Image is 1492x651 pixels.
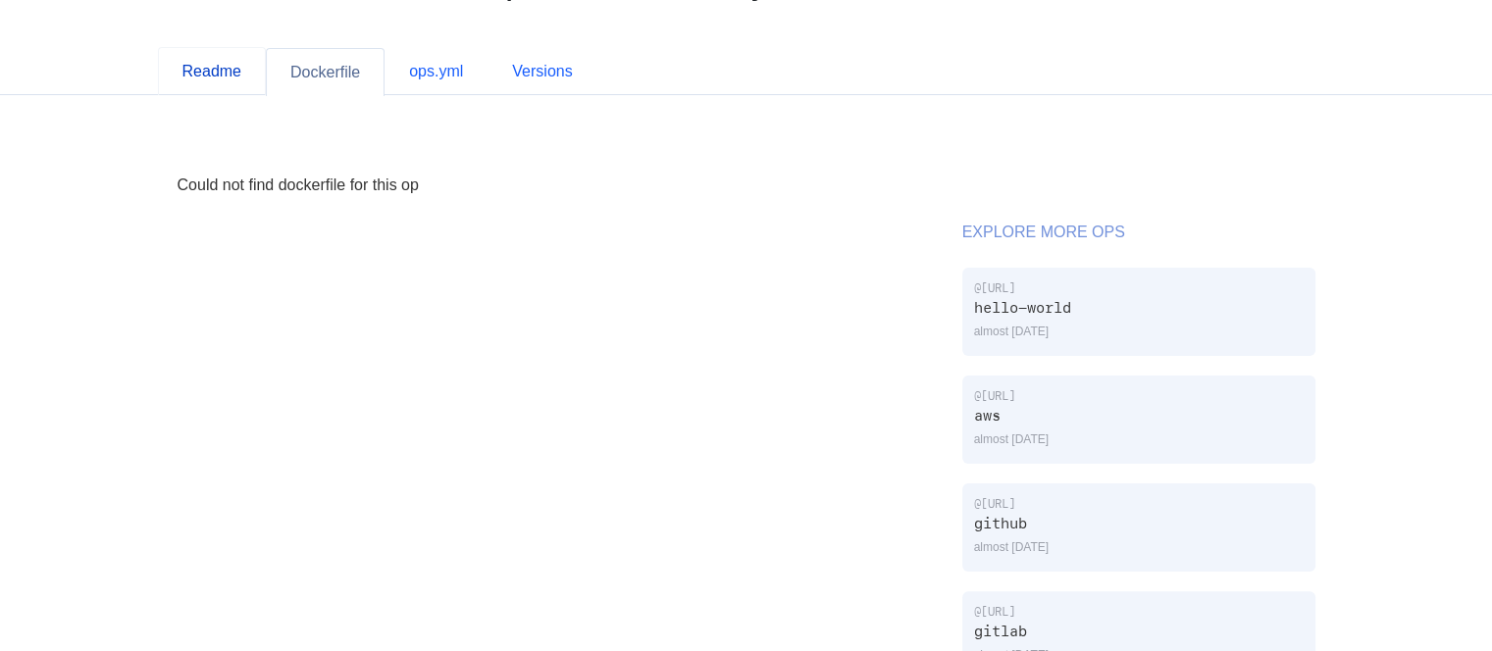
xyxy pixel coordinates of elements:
[974,430,1049,448] div: almost [DATE]
[974,323,1049,340] div: almost [DATE]
[962,221,1315,244] div: EXPLORE MORE OPS
[488,47,596,96] a: Versions
[974,495,1304,513] div: @[URL]
[974,279,1304,297] div: @[URL]
[974,405,1304,427] div: aws
[974,387,1304,405] div: @[URL]
[385,47,488,96] a: ops.yml
[266,48,385,96] a: Dockerfile
[974,297,1304,320] div: hello-world
[974,621,1304,643] div: gitlab
[974,603,1304,621] div: @[URL]
[974,538,1049,556] div: almost [DATE]
[974,513,1304,535] div: github
[158,47,266,95] a: Readme
[178,174,880,197] div: Could not find dockerfile for this op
